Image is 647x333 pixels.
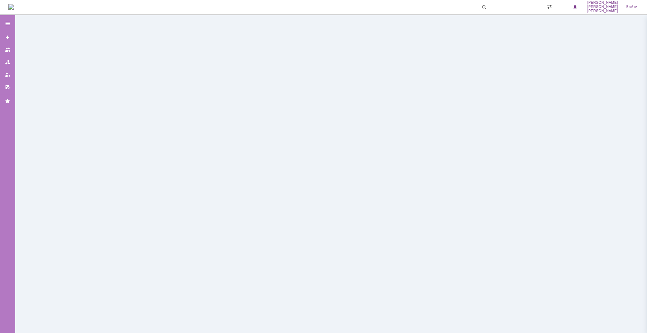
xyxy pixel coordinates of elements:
a: Перейти на домашнюю страницу [8,4,14,10]
span: [PERSON_NAME] [587,5,618,9]
a: Мои согласования [2,82,13,93]
img: logo [8,4,14,10]
a: Заявки в моей ответственности [2,57,13,68]
span: [PERSON_NAME] [587,1,618,5]
a: Мои заявки [2,69,13,80]
a: Создать заявку [2,32,13,43]
span: Расширенный поиск [547,3,554,10]
span: [PERSON_NAME] [587,9,618,13]
a: Заявки на командах [2,44,13,55]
